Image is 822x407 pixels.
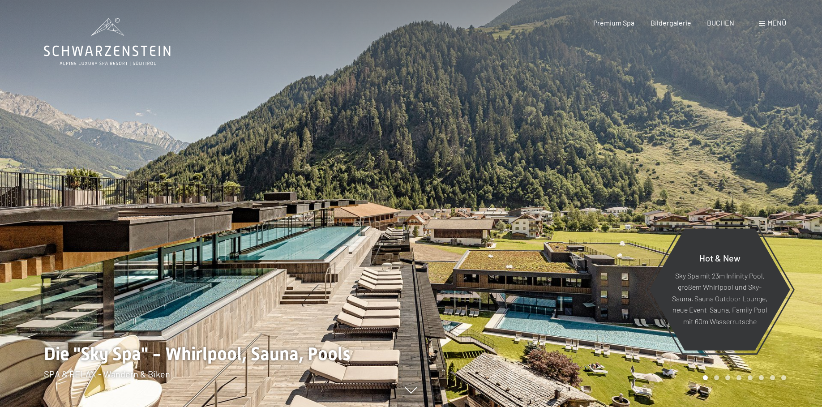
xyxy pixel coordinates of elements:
a: Hot & New Sky Spa mit 23m Infinity Pool, großem Whirlpool und Sky-Sauna, Sauna Outdoor Lounge, ne... [649,228,791,351]
div: Carousel Page 4 [736,375,741,380]
div: Carousel Page 8 [781,375,786,380]
div: Carousel Page 1 (Current Slide) [703,375,708,380]
a: Premium Spa [593,18,634,27]
div: Carousel Page 5 [748,375,753,380]
div: Carousel Page 2 [714,375,719,380]
span: Menü [767,18,786,27]
span: Hot & New [699,252,741,263]
div: Carousel Page 3 [725,375,730,380]
a: BUCHEN [707,18,734,27]
p: Sky Spa mit 23m Infinity Pool, großem Whirlpool und Sky-Sauna, Sauna Outdoor Lounge, neue Event-S... [671,270,768,327]
a: Bildergalerie [651,18,691,27]
div: Carousel Page 7 [770,375,775,380]
div: Carousel Page 6 [759,375,764,380]
div: Carousel Pagination [700,375,786,380]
